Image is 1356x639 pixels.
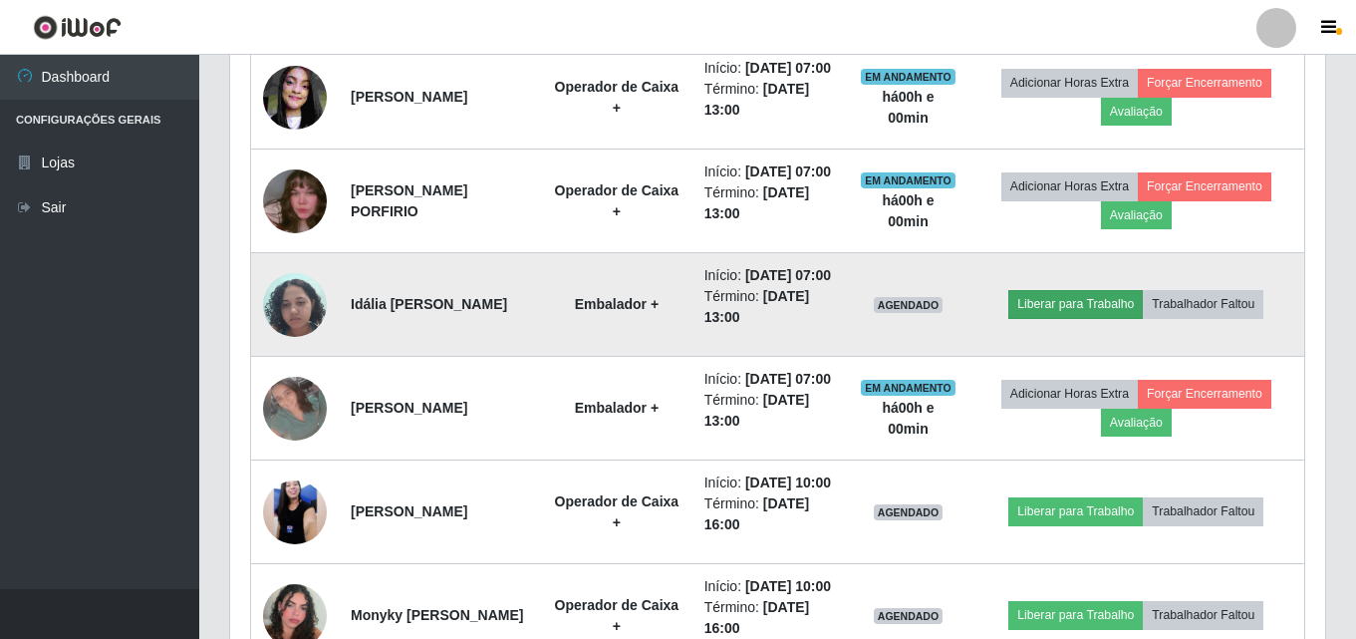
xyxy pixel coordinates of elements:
button: Avaliação [1101,98,1172,126]
strong: há 00 h e 00 min [882,89,934,126]
button: Forçar Encerramento [1138,69,1271,97]
button: Liberar para Trabalho [1008,497,1143,525]
button: Liberar para Trabalho [1008,601,1143,629]
button: Liberar para Trabalho [1008,290,1143,318]
li: Término: [704,493,837,535]
time: [DATE] 10:00 [745,578,831,594]
time: [DATE] 07:00 [745,267,831,283]
span: EM ANDAMENTO [861,69,955,85]
li: Término: [704,182,837,224]
button: Trabalhador Faltou [1143,290,1263,318]
button: Trabalhador Faltou [1143,601,1263,629]
strong: Operador de Caixa + [555,597,679,634]
strong: Embalador + [575,296,659,312]
time: [DATE] 07:00 [745,60,831,76]
li: Início: [704,473,837,493]
span: EM ANDAMENTO [861,172,955,188]
button: Adicionar Horas Extra [1001,69,1138,97]
li: Início: [704,161,837,182]
span: AGENDADO [874,608,944,624]
strong: Embalador + [575,400,659,416]
button: Forçar Encerramento [1138,380,1271,408]
img: 1743178705406.jpeg [263,441,327,582]
strong: [PERSON_NAME] [351,400,467,416]
span: AGENDADO [874,504,944,520]
strong: [PERSON_NAME] [351,89,467,105]
time: [DATE] 07:00 [745,371,831,387]
strong: Operador de Caixa + [555,182,679,219]
img: 1745763746642.jpeg [263,262,327,347]
li: Início: [704,265,837,286]
strong: [PERSON_NAME] [351,503,467,519]
li: Término: [704,597,837,639]
li: Início: [704,576,837,597]
button: Avaliação [1101,409,1172,437]
time: [DATE] 10:00 [745,475,831,490]
img: 1752719654898.jpeg [263,377,327,441]
strong: há 00 h e 00 min [882,400,934,437]
strong: Monyky [PERSON_NAME] [351,607,523,623]
span: AGENDADO [874,297,944,313]
button: Adicionar Horas Extra [1001,380,1138,408]
strong: Operador de Caixa + [555,79,679,116]
button: Trabalhador Faltou [1143,497,1263,525]
img: CoreUI Logo [33,15,122,40]
img: 1754938738059.jpeg [263,145,327,258]
button: Adicionar Horas Extra [1001,172,1138,200]
time: [DATE] 07:00 [745,163,831,179]
li: Término: [704,79,837,121]
span: EM ANDAMENTO [861,380,955,396]
li: Término: [704,286,837,328]
strong: Operador de Caixa + [555,493,679,530]
strong: há 00 h e 00 min [882,192,934,229]
li: Início: [704,369,837,390]
li: Início: [704,58,837,79]
li: Término: [704,390,837,432]
strong: [PERSON_NAME] PORFIRIO [351,182,467,219]
button: Forçar Encerramento [1138,172,1271,200]
strong: Idália [PERSON_NAME] [351,296,507,312]
button: Avaliação [1101,201,1172,229]
img: 1650504454448.jpeg [263,55,327,140]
